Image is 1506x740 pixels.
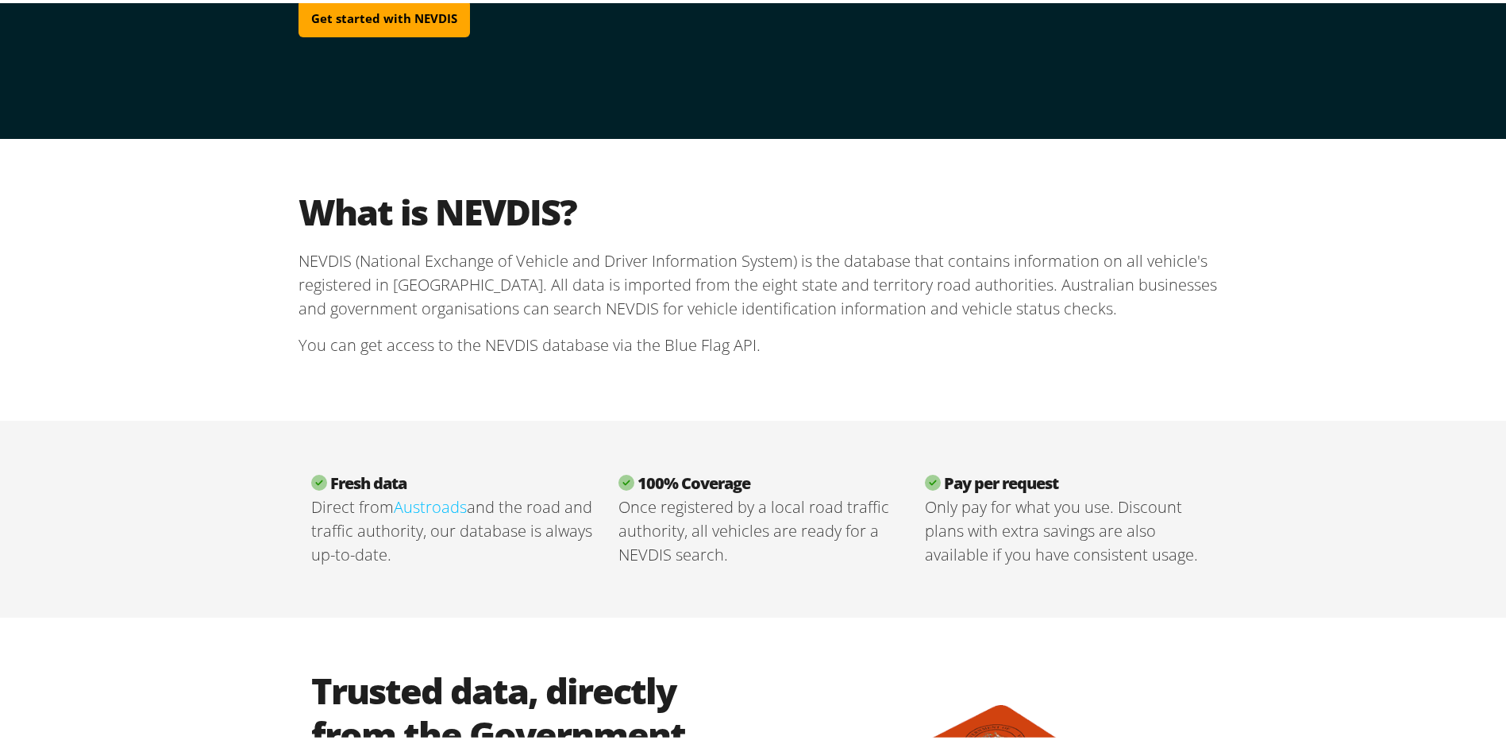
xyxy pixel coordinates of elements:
h3: Fresh data [311,468,593,492]
p: Direct from and the road and traffic authority, our database is always up-to-date. [311,492,593,564]
p: Only pay for what you use. Discount plans with extra savings are also available if you have consi... [925,492,1207,564]
h2: What is NEVDIS? [299,187,1219,230]
p: You can get access to the NEVDIS database via the Blue Flag API. [299,318,1219,367]
h3: Pay per request [925,468,1207,492]
a: Austroads [394,493,467,515]
h3: 100% Coverage [618,468,900,492]
p: NEVDIS (National Exchange of Vehicle and Driver Information System) is the database that contains... [299,246,1219,318]
p: Once registered by a local road traffic authority, all vehicles are ready for a NEVDIS search. [618,492,900,564]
